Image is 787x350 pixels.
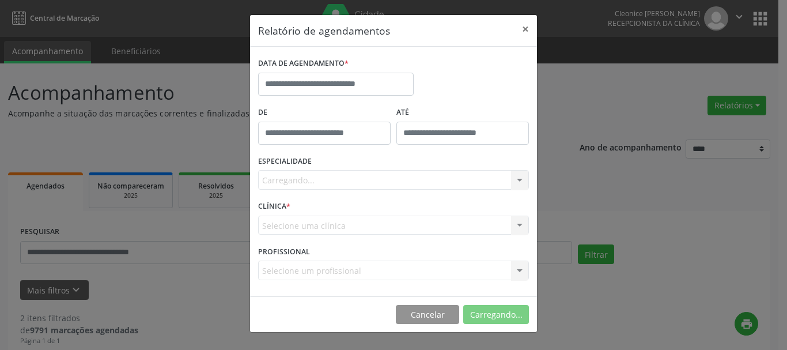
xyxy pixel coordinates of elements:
h5: Relatório de agendamentos [258,23,390,38]
label: ATÉ [396,104,529,122]
label: ESPECIALIDADE [258,153,312,171]
label: DATA DE AGENDAMENTO [258,55,349,73]
label: PROFISSIONAL [258,243,310,261]
button: Close [514,15,537,43]
label: CLÍNICA [258,198,290,216]
button: Carregando... [463,305,529,325]
label: De [258,104,391,122]
button: Cancelar [396,305,459,325]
